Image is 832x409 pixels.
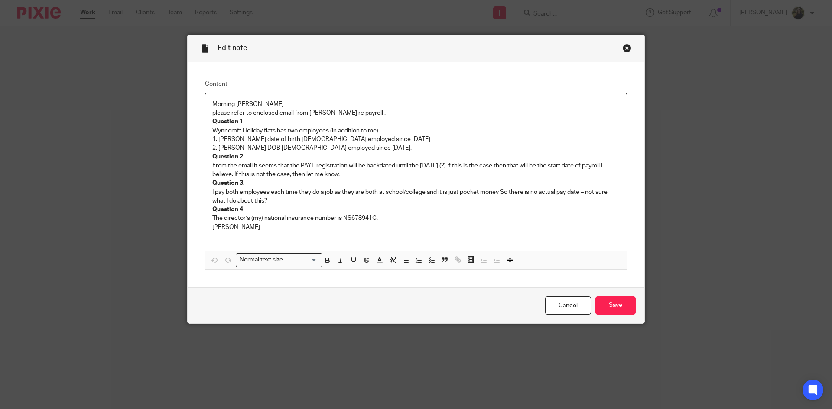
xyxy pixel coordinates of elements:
a: Cancel [545,296,591,315]
strong: Question 4 [212,206,243,213]
p: please refer to enclosed email from [PERSON_NAME] re payroll . [212,109,620,117]
div: Search for option [236,253,322,267]
p: Wynncroft Holiday flats has two employees (in addition to me) [212,126,620,135]
strong: Question 1 [212,119,243,125]
p: 1. [PERSON_NAME] date of birth [DEMOGRAPHIC_DATA] employed since [DATE] [212,135,620,144]
div: Close this dialog window [623,44,631,52]
p: . [212,152,620,161]
label: Content [205,80,627,88]
p: I pay both employees each time they do a job as they are both at school/college and it is just po... [212,188,620,206]
strong: Question 2 [212,154,243,160]
input: Search for option [286,255,317,264]
p: Morning [PERSON_NAME] [212,100,620,109]
input: Save [595,296,636,315]
p: 2. [PERSON_NAME] DOB [DEMOGRAPHIC_DATA] employed since [DATE]. [212,144,620,152]
span: Edit note [218,45,247,52]
span: Normal text size [238,255,285,264]
p: From the email it seems that the PAYE registration will be backdated until the [DATE] (?) If this... [212,161,620,179]
p: The director’s (my) national insurance number is NS678941C. [PERSON_NAME] [212,214,620,232]
strong: Question 3. [212,180,244,186]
